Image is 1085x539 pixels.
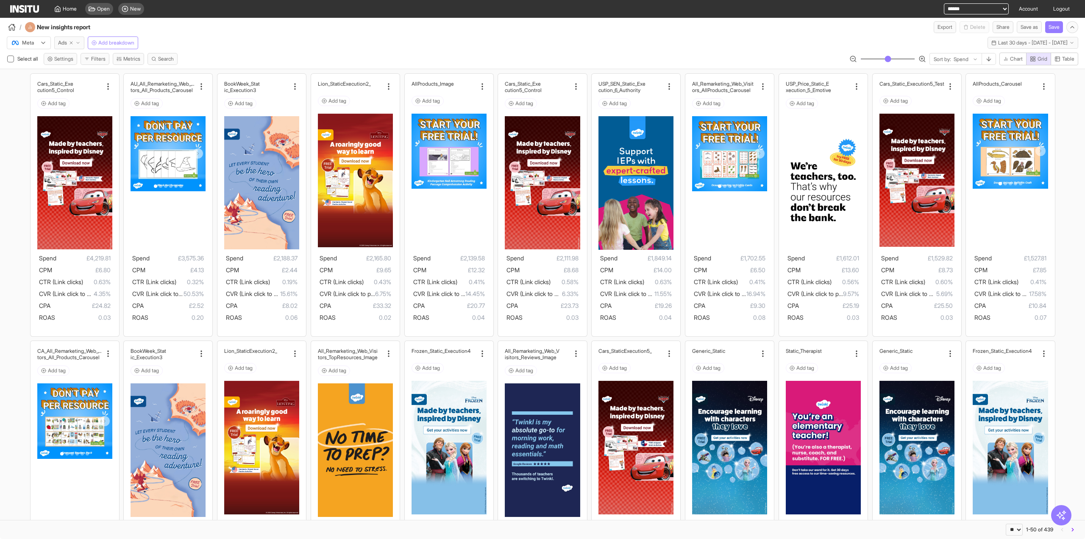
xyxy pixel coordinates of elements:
span: CTR (Link clicks) [132,278,176,285]
div: AllProducts_Image [412,81,476,87]
span: £2,165.80 [337,253,391,263]
span: 0.04 [429,313,485,323]
span: CPA [974,302,986,309]
button: Metrics [113,53,144,65]
span: Home [63,6,77,12]
span: Search [158,56,174,62]
span: ROAS [881,314,897,321]
div: Cars_Static_Execution5 [598,348,663,354]
div: All_Remarketing_Web_Visitors_Reviews_Image [505,348,570,360]
button: Share [993,21,1013,33]
button: Add breakdown [88,36,138,49]
button: Add tag [224,363,256,373]
span: ROAS [600,314,616,321]
span: CPM [39,266,52,274]
span: Add tag [422,98,440,104]
span: CPA [506,302,518,309]
span: CVR (Link click to purchase) [506,290,581,297]
span: / [19,23,22,31]
span: £1,612.01 [805,253,859,263]
span: £33.32 [331,301,391,311]
button: Add tag [505,366,537,376]
span: £7.85 [988,265,1046,275]
span: £14.00 [613,265,672,275]
span: CPM [974,266,988,274]
h2: CA_All_Remarketing_Web_Visi [37,348,102,354]
span: Spend [787,254,805,262]
span: £13.60 [801,265,859,275]
span: Add tag [328,98,346,104]
button: Add tag [973,96,1005,106]
div: USP_SEN_Static_Execution_6_Authority [598,81,663,93]
span: Add tag [422,365,440,371]
span: CPM [694,266,707,274]
h2: BookWeek_Stat [131,348,166,354]
div: BookWeek_Static_Execution3 [224,81,289,93]
span: 0.41% [457,277,485,287]
h4: New insights report [37,23,113,31]
h2: USP_SEN_Static_Exe [598,81,645,87]
span: CVR (Link click to purchase) [694,290,768,297]
button: Add tag [786,98,818,109]
button: Add tag [598,98,631,109]
div: USP_Price_Static_Execution_5_Emotive [786,81,851,93]
span: Spend [974,254,992,262]
span: Add tag [48,100,66,107]
div: All_Remarketing_Web_Visitors_AllProducts_Carousel [692,81,757,93]
span: £25.50 [893,301,953,311]
h2: Static_Therapist [786,348,822,354]
span: Settings [54,56,73,62]
span: 0.32% [176,277,204,287]
h2: Frozen_Stati [973,348,1001,354]
span: CTR (Link clicks) [600,278,644,285]
span: CVR (Link click to purchase) [226,290,300,297]
span: 0.06 [242,313,298,323]
button: Add tag [879,96,912,106]
button: Add tag [131,366,163,376]
button: Add tag [598,363,631,373]
button: Ads [54,36,84,49]
span: Add tag [328,367,346,374]
span: 0.41% [1018,277,1046,287]
span: Add breakdown [98,39,134,46]
span: CPA [881,302,893,309]
button: Filters [81,53,109,65]
span: Add tag [141,367,159,374]
div: Cars_Static_Execution5_Control [505,81,570,93]
button: Add tag [786,363,818,373]
button: Search [147,53,178,65]
span: Sort by: [934,56,951,63]
span: ROAS [132,314,148,321]
span: CTR (Link clicks) [226,278,270,285]
span: Spend [320,254,337,262]
span: Ads [58,39,67,46]
div: Cars_Static_Execution5_Test [879,81,944,87]
span: CTR (Link clicks) [506,278,551,285]
span: Grid [1038,56,1047,62]
span: CTR (Link clicks) [974,278,1018,285]
h2: All_Remarketing_Web_Visit [692,81,754,87]
h2: c_Execution4 [440,348,470,354]
h2: _Execution2 [249,348,277,354]
h2: Generic_Static [692,348,725,354]
span: 0.02 [336,313,391,323]
span: 0.04 [616,313,672,323]
span: Spend [881,254,899,262]
span: £25.19 [799,301,859,311]
h2: Cars_Static [598,348,624,354]
span: ROAS [320,314,336,321]
div: BookWeek_Static_Execution3 [131,348,195,360]
h2: BookWeek_Stat [224,81,260,87]
span: ROAS [787,314,804,321]
div: Frozen_Static_Execution4 [412,348,476,354]
span: £4,219.81 [56,253,111,263]
h2: Generic_Static [879,348,913,354]
span: 11.55% [654,289,672,299]
span: £4.13 [145,265,204,275]
span: 0.03 [523,313,578,323]
h2: c_Execution4 [1001,348,1032,354]
h2: AU_All_Remarketing_Web_Visi [131,81,195,87]
span: £3,575.36 [150,253,204,263]
span: Add tag [235,365,253,371]
span: £6.80 [52,265,111,275]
